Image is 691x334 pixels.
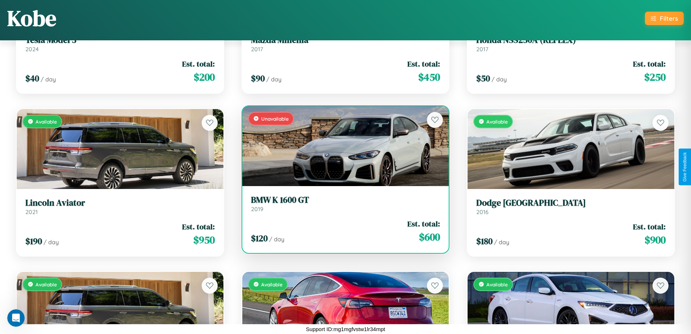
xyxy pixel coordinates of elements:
[251,72,265,84] span: $ 90
[36,281,57,287] span: Available
[25,208,38,216] span: 2021
[251,195,440,213] a: BMW K 1600 GT2019
[261,281,283,287] span: Available
[419,230,440,244] span: $ 600
[407,59,440,69] span: Est. total:
[269,236,284,243] span: / day
[25,45,39,53] span: 2024
[7,3,56,33] h1: Kobe
[251,195,440,205] h3: BMW K 1600 GT
[476,72,490,84] span: $ 50
[25,235,42,247] span: $ 190
[682,152,687,182] div: Give Feedback
[36,118,57,125] span: Available
[645,12,684,25] button: Filters
[476,198,666,208] h3: Dodge [GEOGRAPHIC_DATA]
[7,309,25,327] iframe: Intercom live chat
[306,324,385,334] p: Support ID: mg1mgfvstw1lr34mpt
[261,116,289,122] span: Unavailable
[182,221,215,232] span: Est. total:
[476,35,666,53] a: Honda NSS250A (REFLEX)2017
[251,35,440,53] a: Mazda Millenia2017
[494,238,509,246] span: / day
[476,35,666,45] h3: Honda NSS250A (REFLEX)
[25,35,215,53] a: Tesla Model 32024
[251,232,268,244] span: $ 120
[476,45,488,53] span: 2017
[266,76,281,83] span: / day
[633,59,666,69] span: Est. total:
[25,198,215,208] h3: Lincoln Aviator
[25,35,215,45] h3: Tesla Model 3
[44,238,59,246] span: / day
[644,70,666,84] span: $ 250
[407,218,440,229] span: Est. total:
[418,70,440,84] span: $ 450
[476,208,489,216] span: 2016
[486,118,508,125] span: Available
[41,76,56,83] span: / day
[251,205,263,213] span: 2019
[476,235,493,247] span: $ 180
[25,72,39,84] span: $ 40
[660,15,678,22] div: Filters
[194,70,215,84] span: $ 200
[486,281,508,287] span: Available
[251,45,263,53] span: 2017
[633,221,666,232] span: Est. total:
[193,233,215,247] span: $ 950
[476,198,666,216] a: Dodge [GEOGRAPHIC_DATA]2016
[25,198,215,216] a: Lincoln Aviator2021
[182,59,215,69] span: Est. total:
[251,35,440,45] h3: Mazda Millenia
[491,76,507,83] span: / day
[645,233,666,247] span: $ 900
